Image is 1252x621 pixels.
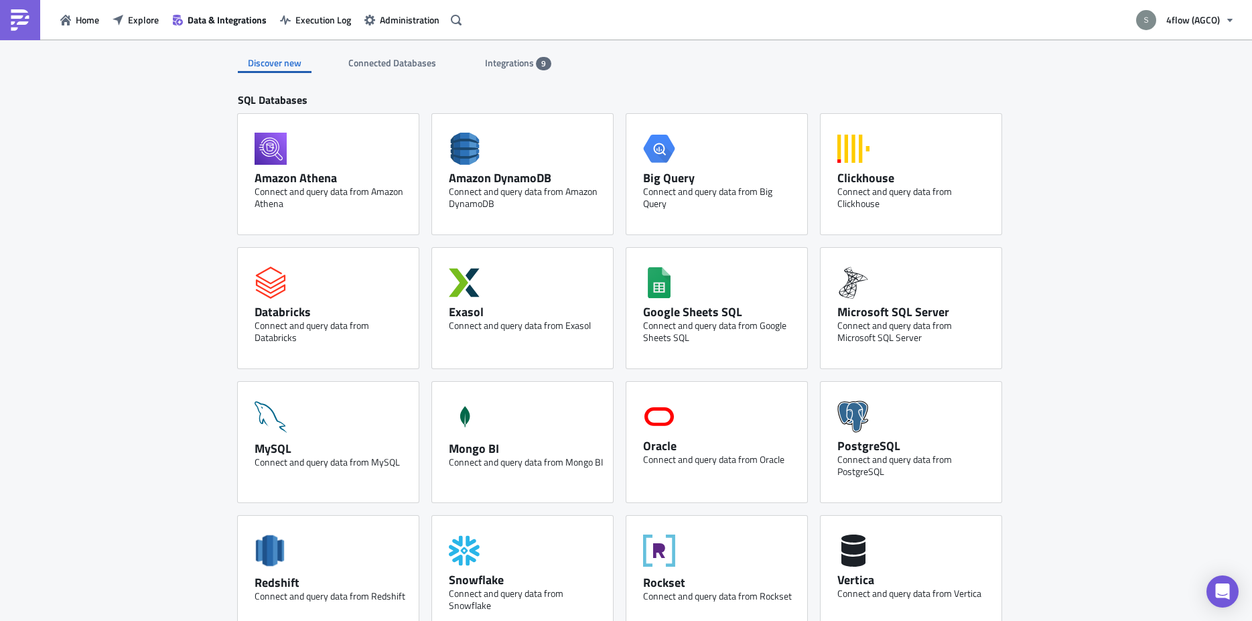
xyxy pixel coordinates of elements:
div: Oracle [643,438,797,454]
span: Administration [380,13,439,27]
div: Connect and query data from Snowflake [449,588,603,612]
img: PushMetrics [9,9,31,31]
div: Connect and query data from Vertica [837,588,991,600]
button: Explore [106,9,165,30]
span: Home [76,13,99,27]
div: Google Sheets SQL [643,304,797,320]
span: Data & Integrations [188,13,267,27]
span: Connected Databases [348,56,438,70]
div: Connect and query data from MySQL [255,456,409,468]
button: Data & Integrations [165,9,273,30]
div: Connect and query data from Rockset [643,590,797,602]
div: Snowflake [449,572,603,588]
div: Connect and query data from Google Sheets SQL [643,320,797,344]
div: Big Query [643,170,797,186]
div: Mongo BI [449,441,603,456]
div: Microsoft SQL Server [837,304,991,320]
div: Connect and query data from Databricks [255,320,409,344]
div: Amazon Athena [255,170,409,186]
div: Connect and query data from PostgreSQL [837,454,991,478]
span: 9 [541,58,546,69]
img: Avatar [1135,9,1158,31]
div: Exasol [449,304,603,320]
div: Connect and query data from Mongo BI [449,456,603,468]
div: MySQL [255,441,409,456]
span: 4flow (AGCO) [1166,13,1220,27]
div: Discover new [238,53,311,73]
div: Clickhouse [837,170,991,186]
div: Redshift [255,575,409,590]
span: Explore [128,13,159,27]
div: Databricks [255,304,409,320]
div: Connect and query data from Redshift [255,590,409,602]
div: Connect and query data from Amazon DynamoDB [449,186,603,210]
div: Connect and query data from Big Query [643,186,797,210]
div: Amazon DynamoDB [449,170,603,186]
div: Connect and query data from Microsoft SQL Server [837,320,991,344]
div: Connect and query data from Amazon Athena [255,186,409,210]
div: Connect and query data from Exasol [449,320,603,332]
span: Execution Log [295,13,351,27]
button: Administration [358,9,446,30]
button: Execution Log [273,9,358,30]
div: PostgreSQL [837,438,991,454]
div: Rockset [643,575,797,590]
button: Home [54,9,106,30]
div: Open Intercom Messenger [1206,575,1239,608]
div: SQL Databases [238,93,1015,114]
span: Integrations [485,56,536,70]
div: Connect and query data from Oracle [643,454,797,466]
div: Connect and query data from Clickhouse [837,186,991,210]
button: 4flow (AGCO) [1128,5,1242,35]
div: Vertica [837,572,991,588]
